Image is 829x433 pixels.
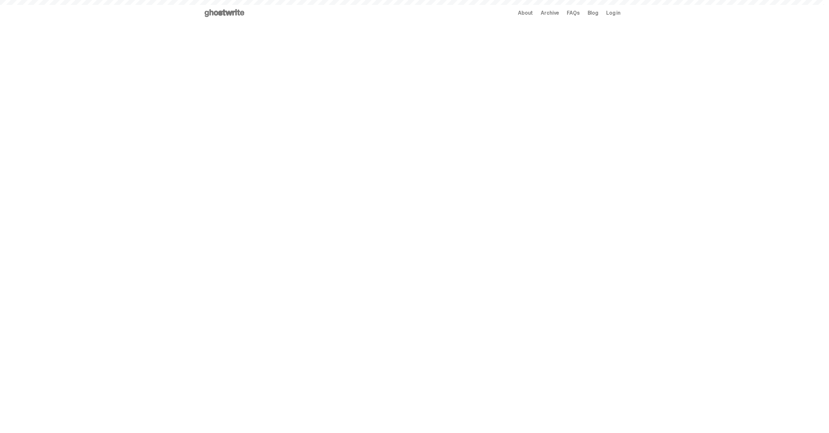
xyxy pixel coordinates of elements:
[541,10,559,16] a: Archive
[588,10,598,16] a: Blog
[606,10,621,16] a: Log in
[518,10,533,16] a: About
[567,10,579,16] a: FAQs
